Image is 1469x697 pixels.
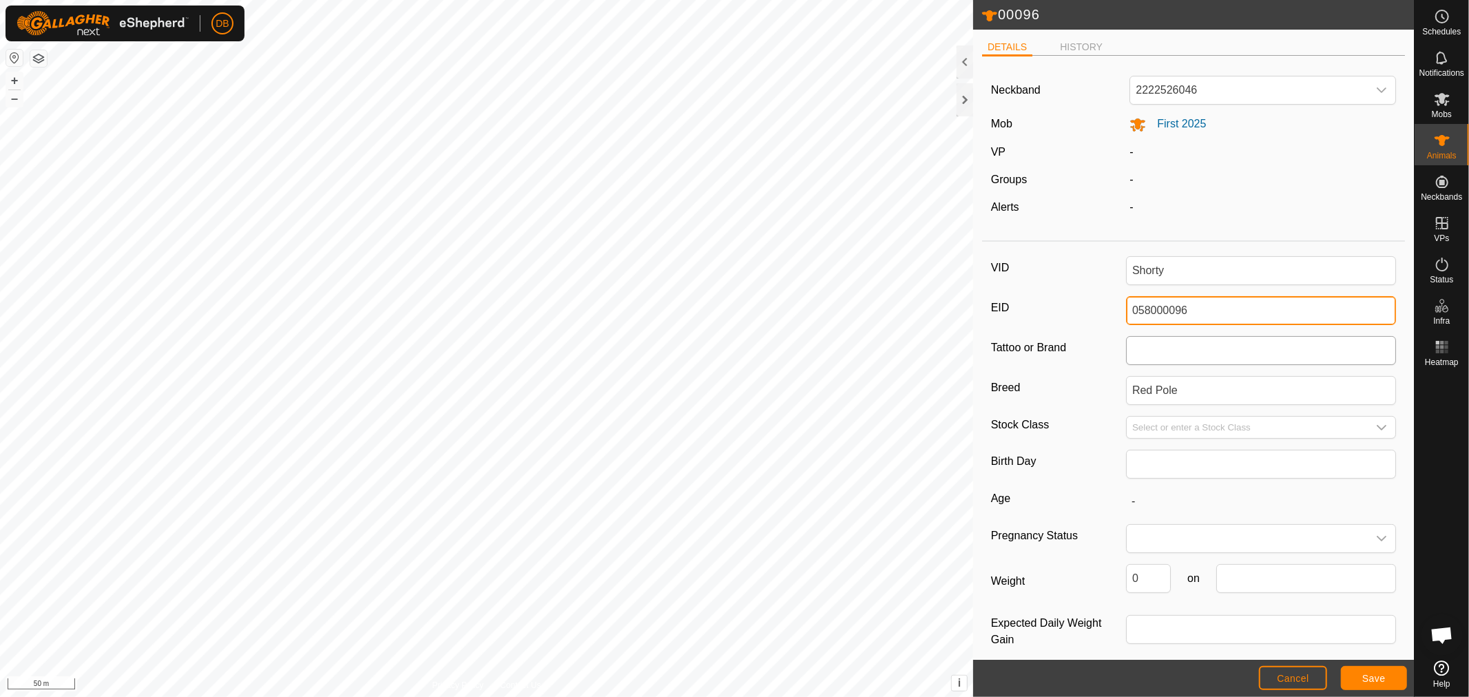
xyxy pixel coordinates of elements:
[1130,76,1368,104] span: 2222526046
[991,615,1126,648] label: Expected Daily Weight Gain
[991,490,1126,508] label: Age
[6,90,23,107] button: –
[1146,118,1206,129] span: First 2025
[1259,666,1327,690] button: Cancel
[1427,152,1457,160] span: Animals
[1277,673,1309,684] span: Cancel
[991,296,1126,320] label: EID
[1129,146,1133,158] app-display-virtual-paddock-transition: -
[1127,417,1368,438] input: Select or enter a Stock Class
[991,174,1027,185] label: Groups
[1415,655,1469,694] a: Help
[958,677,961,689] span: i
[1419,69,1464,77] span: Notifications
[991,450,1126,473] label: Birth Day
[1433,680,1450,688] span: Help
[1124,199,1402,216] div: -
[1368,525,1395,552] div: dropdown trigger
[991,524,1126,548] label: Pregnancy Status
[1362,673,1386,684] span: Save
[1425,358,1459,366] span: Heatmap
[1421,193,1462,201] span: Neckbands
[991,416,1126,433] label: Stock Class
[1124,171,1402,188] div: -
[991,256,1126,280] label: VID
[991,376,1126,399] label: Breed
[1054,40,1108,54] li: HISTORY
[991,201,1019,213] label: Alerts
[1341,666,1407,690] button: Save
[1368,417,1395,438] div: dropdown trigger
[1430,275,1453,284] span: Status
[6,72,23,89] button: +
[982,40,1032,56] li: DETAILS
[952,676,967,691] button: i
[1422,28,1461,36] span: Schedules
[1368,76,1395,104] div: dropdown trigger
[991,146,1006,158] label: VP
[1421,614,1463,656] a: Open chat
[216,17,229,31] span: DB
[17,11,189,36] img: Gallagher Logo
[1432,110,1452,118] span: Mobs
[991,564,1126,599] label: Weight
[991,82,1041,98] label: Neckband
[991,118,1012,129] label: Mob
[991,336,1126,360] label: Tattoo or Brand
[30,50,47,67] button: Map Layers
[1434,234,1449,242] span: VPs
[1433,317,1450,325] span: Infra
[1171,570,1216,587] span: on
[500,679,541,691] a: Contact Us
[981,6,1414,24] h2: 00096
[433,679,484,691] a: Privacy Policy
[6,50,23,66] button: Reset Map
